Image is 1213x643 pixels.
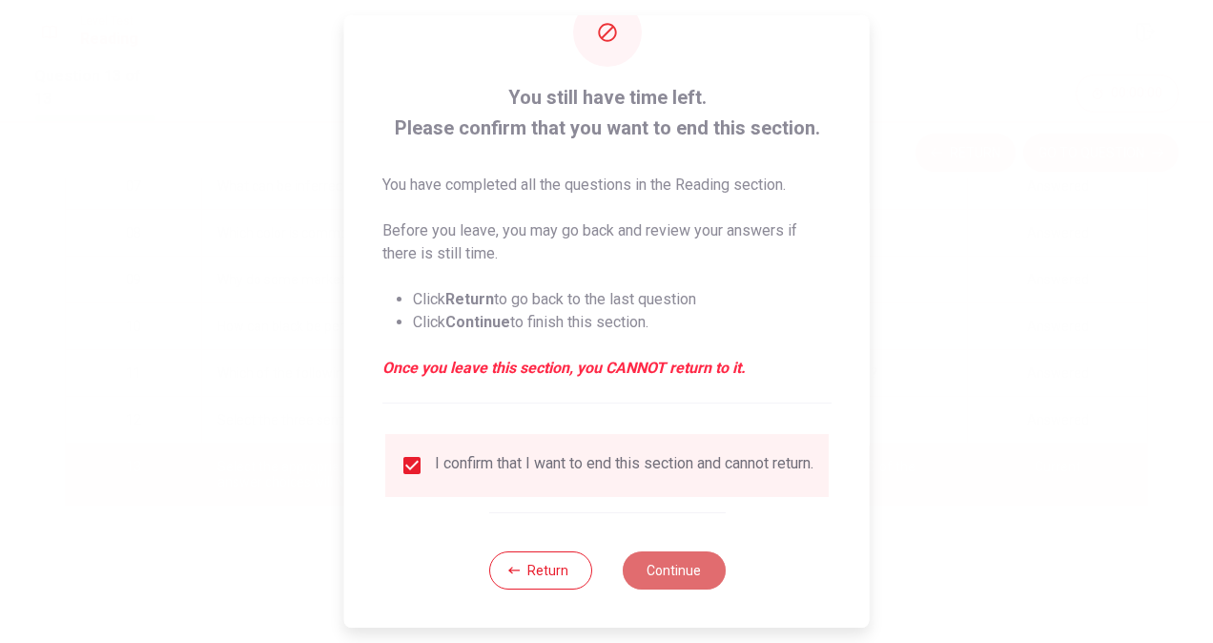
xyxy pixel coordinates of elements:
p: Before you leave, you may go back and review your answers if there is still time. [382,219,832,265]
div: I confirm that I want to end this section and cannot return. [435,454,813,477]
button: Return [488,551,591,590]
li: Click to go back to the last question [413,288,832,311]
span: You still have time left. Please confirm that you want to end this section. [382,82,832,143]
li: Click to finish this section. [413,311,832,334]
strong: Return [445,290,494,308]
strong: Continue [445,313,510,331]
p: You have completed all the questions in the Reading section. [382,174,832,197]
em: Once you leave this section, you CANNOT return to it. [382,357,832,380]
button: Continue [622,551,725,590]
